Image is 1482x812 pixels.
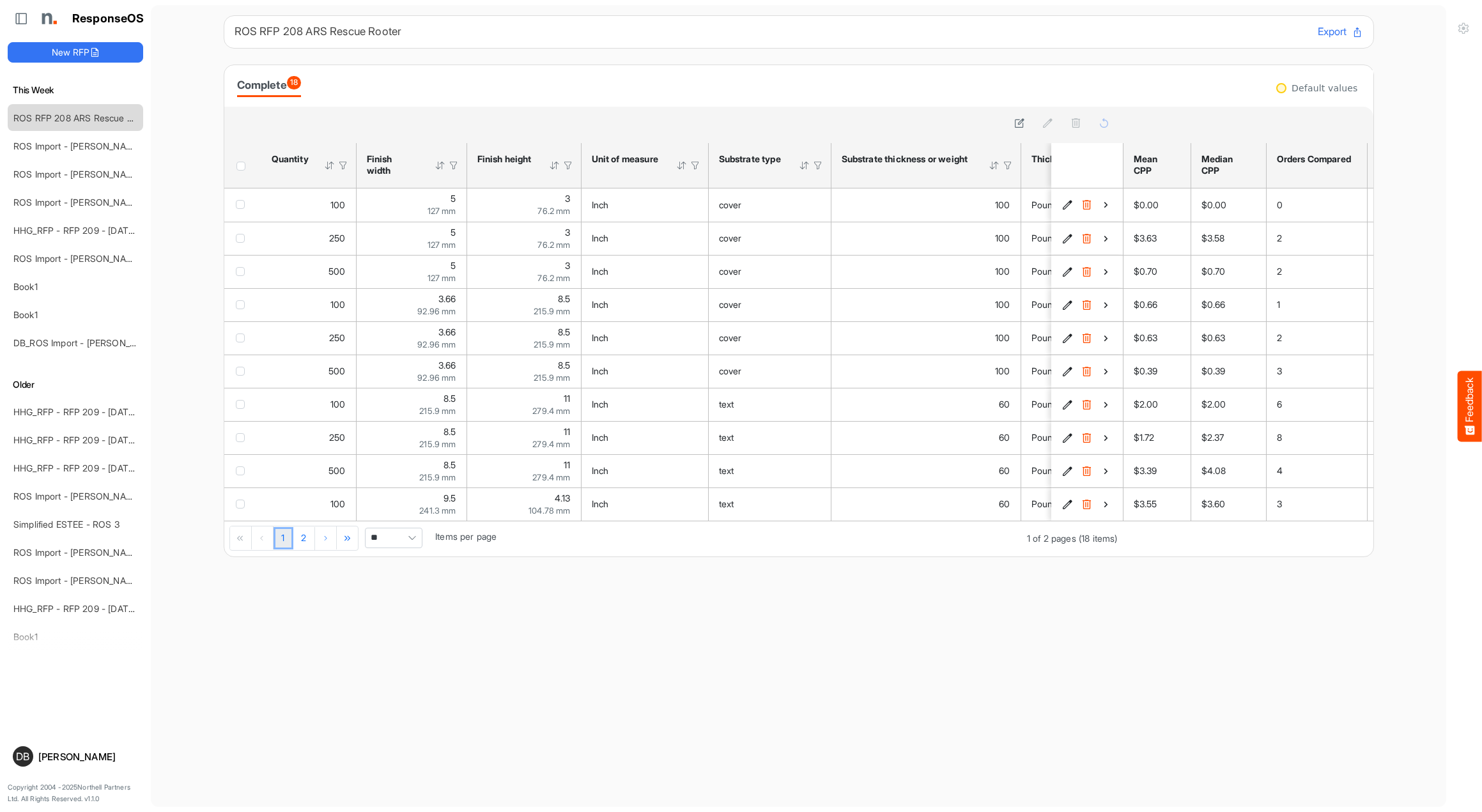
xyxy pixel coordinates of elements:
[1031,233,1058,243] span: Pound
[1191,222,1267,255] td: $3.58 is template cell Column Header median-cpp
[1081,298,1093,311] button: Delete
[1031,399,1058,410] span: Pound
[357,421,467,454] td: 8.5 is template cell Column Header httpsnorthellcomontologiesmapping-rulesmeasurementhasfinishsiz...
[592,365,609,376] span: Inch
[261,454,357,487] td: 500 is template cell Column Header httpsnorthellcomontologiesmapping-rulesorderhasquantity
[709,388,831,421] td: text is template cell Column Header httpsnorthellcomontologiesmapping-rulesmaterialhassubstratema...
[1267,222,1368,255] td: 2 is template cell Column Header orders-compared
[1061,498,1074,510] button: Edit
[719,365,742,376] span: cover
[1021,388,1187,421] td: Pound is template cell Column Header httpsnorthellcomontologiesmapping-rulesmaterialhasmaterialth...
[428,240,456,250] span: 127 mm
[8,378,143,392] h6: Older
[582,487,709,521] td: Inch is template cell Column Header httpsnorthellcomontologiesmapping-rulesmeasurementhasunitofme...
[1191,421,1267,454] td: $2.37 is template cell Column Header median-cpp
[592,399,609,410] span: Inch
[1267,355,1368,388] td: 3 is template cell Column Header orders-compared
[428,206,456,216] span: 127 mm
[1123,288,1191,321] td: $0.66 is template cell Column Header mean-cpp
[357,454,467,487] td: 8.5 is template cell Column Header httpsnorthellcomontologiesmapping-rulesmeasurementhasfinishsiz...
[1191,288,1267,321] td: $0.66 is template cell Column Header median-cpp
[357,321,467,355] td: 3.66 is template cell Column Header httpsnorthellcomontologiesmapping-rulesmeasurementhasfinishsi...
[1031,365,1058,376] span: Pound
[592,233,609,243] span: Inch
[582,255,709,288] td: Inch is template cell Column Header httpsnorthellcomontologiesmapping-rulesmeasurementhasunitofme...
[224,222,261,255] td: checkbox
[831,255,1021,288] td: 100 is template cell Column Header httpsnorthellcomontologiesmapping-rulesmaterialhasmaterialthic...
[1081,199,1093,211] button: Delete
[357,255,467,288] td: 5 is template cell Column Header httpsnorthellcomontologiesmapping-rulesmeasurementhasfinishsizew...
[1021,454,1187,487] td: Pound is template cell Column Header httpsnorthellcomontologiesmapping-rulesmaterialhasmaterialth...
[709,454,831,487] td: text is template cell Column Header httpsnorthellcomontologiesmapping-rulesmaterialhassubstratema...
[1318,24,1363,40] button: Export
[995,233,1010,243] span: 100
[13,575,199,586] a: ROS Import - [PERSON_NAME] - Final (short)
[831,454,1021,487] td: 60 is template cell Column Header httpsnorthellcomontologiesmapping-rulesmaterialhasmaterialthick...
[709,255,831,288] td: cover is template cell Column Header httpsnorthellcomontologiesmapping-rulesmaterialhassubstratem...
[1123,421,1191,454] td: $1.72 is template cell Column Header mean-cpp
[1134,233,1157,243] span: $3.63
[812,160,824,171] div: Filter Icon
[329,332,345,343] span: 250
[565,227,570,238] span: 3
[417,372,456,383] span: 92.96 mm
[330,299,345,310] span: 100
[330,199,345,210] span: 100
[451,260,456,271] span: 5
[13,309,38,320] a: Book1
[1100,298,1113,311] button: View
[293,527,315,550] a: Page 2 of 2 Pages
[1031,266,1058,277] span: Pound
[1081,398,1093,411] button: Delete
[1031,199,1058,210] span: Pound
[562,160,574,171] div: Filter Icon
[261,288,357,321] td: 100 is template cell Column Header httpsnorthellcomontologiesmapping-rulesorderhasquantity
[13,225,224,236] a: HHG_RFP - RFP 209 - [DATE] - ROS TEST 3 (LITE)
[419,406,456,416] span: 215.9 mm
[237,76,302,94] div: Complete
[582,355,709,388] td: Inch is template cell Column Header httpsnorthellcomontologiesmapping-rulesmeasurementhasunitofme...
[534,372,570,383] span: 215.9 mm
[230,526,252,549] div: Go to first page
[592,332,609,343] span: Inch
[709,222,831,255] td: cover is template cell Column Header httpsnorthellcomontologiesmapping-rulesmaterialhassubstratem...
[719,399,734,410] span: text
[719,153,782,165] div: Substrate type
[13,337,194,348] a: DB_ROS Import - [PERSON_NAME] - ROS 4
[1191,321,1267,355] td: $0.63 is template cell Column Header median-cpp
[537,273,570,283] span: 76.2 mm
[1134,153,1177,176] div: Mean CPP
[1051,421,1125,454] td: 4f4696eb-c8a6-472a-82b2-e1b6e6512b17 is template cell Column Header
[13,197,179,208] a: ROS Import - [PERSON_NAME] - ROS 11
[274,527,293,550] a: Page 1 of 2 Pages
[438,360,456,371] span: 3.66
[1061,232,1074,245] button: Edit
[831,421,1021,454] td: 60 is template cell Column Header httpsnorthellcomontologiesmapping-rulesmaterialhasmaterialthick...
[1201,153,1252,176] div: Median CPP
[35,6,61,31] img: Northell
[1081,464,1093,477] button: Delete
[1123,321,1191,355] td: $0.63 is template cell Column Header mean-cpp
[1021,255,1187,288] td: Pound is template cell Column Header httpsnorthellcomontologiesmapping-rulesmaterialhasmaterialth...
[1123,255,1191,288] td: $0.70 is template cell Column Header mean-cpp
[719,332,742,343] span: cover
[1201,432,1224,443] span: $2.37
[1100,365,1113,378] button: View
[1134,432,1155,443] span: $1.72
[1458,371,1482,441] button: Feedback
[224,421,261,454] td: checkbox
[451,193,456,204] span: 5
[467,288,582,321] td: 8.5 is template cell Column Header httpsnorthellcomontologiesmapping-rulesmeasurementhasfinishsiz...
[1191,255,1267,288] td: $0.70 is template cell Column Header median-cpp
[1021,222,1187,255] td: Pound is template cell Column Header httpsnorthellcomontologiesmapping-rulesmaterialhasmaterialth...
[444,426,456,437] span: 8.5
[1031,432,1058,443] span: Pound
[224,188,261,222] td: checkbox
[534,339,570,349] span: 215.9 mm
[1061,199,1074,211] button: Edit
[467,421,582,454] td: 11 is template cell Column Header httpsnorthellcomontologiesmapping-rulesmeasurementhasfinishsize...
[582,454,709,487] td: Inch is template cell Column Header httpsnorthellcomontologiesmapping-rulesmeasurementhasunitofme...
[999,399,1010,410] span: 60
[1123,188,1191,222] td: $0.00 is template cell Column Header mean-cpp
[709,288,831,321] td: cover is template cell Column Header httpsnorthellcomontologiesmapping-rulesmaterialhassubstratem...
